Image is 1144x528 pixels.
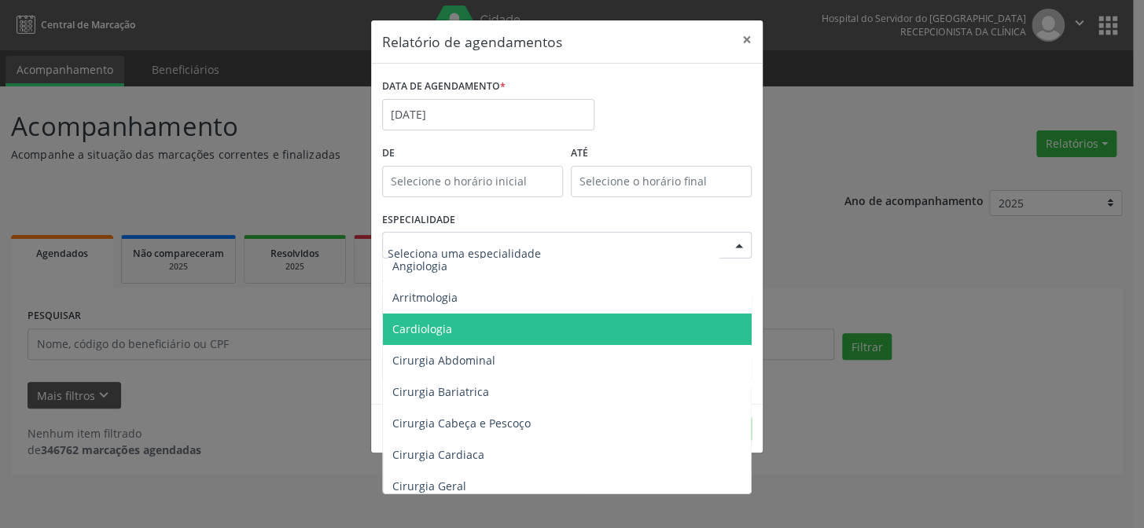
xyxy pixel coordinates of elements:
span: Cirurgia Abdominal [392,353,495,368]
h5: Relatório de agendamentos [382,31,562,52]
label: De [382,141,563,166]
input: Selecione o horário inicial [382,166,563,197]
input: Selecione uma data ou intervalo [382,99,594,130]
span: Cirurgia Cabeça e Pescoço [392,416,531,431]
input: Seleciona uma especialidade [388,237,719,269]
label: DATA DE AGENDAMENTO [382,75,506,99]
label: ESPECIALIDADE [382,208,455,233]
span: Cirurgia Bariatrica [392,384,489,399]
span: Cardiologia [392,321,452,336]
span: Cirurgia Cardiaca [392,447,484,462]
label: ATÉ [571,141,752,166]
button: Close [731,20,763,59]
input: Selecione o horário final [571,166,752,197]
span: Cirurgia Geral [392,478,466,493]
span: Arritmologia [392,290,458,305]
span: Angiologia [392,258,447,273]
